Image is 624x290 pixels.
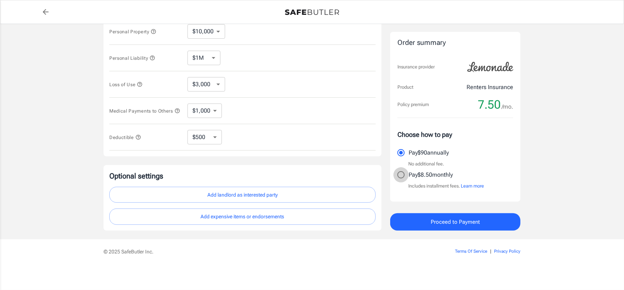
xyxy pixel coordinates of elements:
a: Privacy Policy [494,249,520,254]
div: Order summary [397,38,513,48]
p: Product [397,84,413,91]
span: Deductible [109,135,141,140]
span: Proceed to Payment [431,217,480,227]
span: 7.50 [478,97,501,112]
p: No additional fee. [408,160,444,168]
p: Optional settings [109,171,376,181]
span: Personal Property [109,29,156,34]
p: Insurance provider [397,63,435,71]
button: Add landlord as interested party [109,187,376,203]
span: Medical Payments to Others [109,108,180,114]
span: Loss of Use [109,82,143,87]
p: Renters Insurance [467,83,513,92]
p: Pay $8.50 monthly [409,171,453,179]
p: © 2025 SafeButler Inc. [104,248,414,255]
span: | [490,249,491,254]
button: Personal Property [109,27,156,36]
button: Loss of Use [109,80,143,89]
button: Learn more [461,182,484,190]
span: /mo. [502,102,513,112]
p: Choose how to pay [397,130,513,139]
button: Add expensive items or endorsements [109,209,376,225]
p: Includes installment fees. [408,182,484,190]
a: Terms Of Service [455,249,487,254]
p: Pay $90 annually [409,148,449,157]
button: Proceed to Payment [390,213,520,231]
button: Deductible [109,133,141,142]
a: back to quotes [38,5,53,19]
img: Back to quotes [285,9,339,15]
p: Policy premium [397,101,429,108]
img: Lemonade [463,57,518,77]
button: Personal Liability [109,54,155,62]
button: Medical Payments to Others [109,106,180,115]
span: Personal Liability [109,55,155,61]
